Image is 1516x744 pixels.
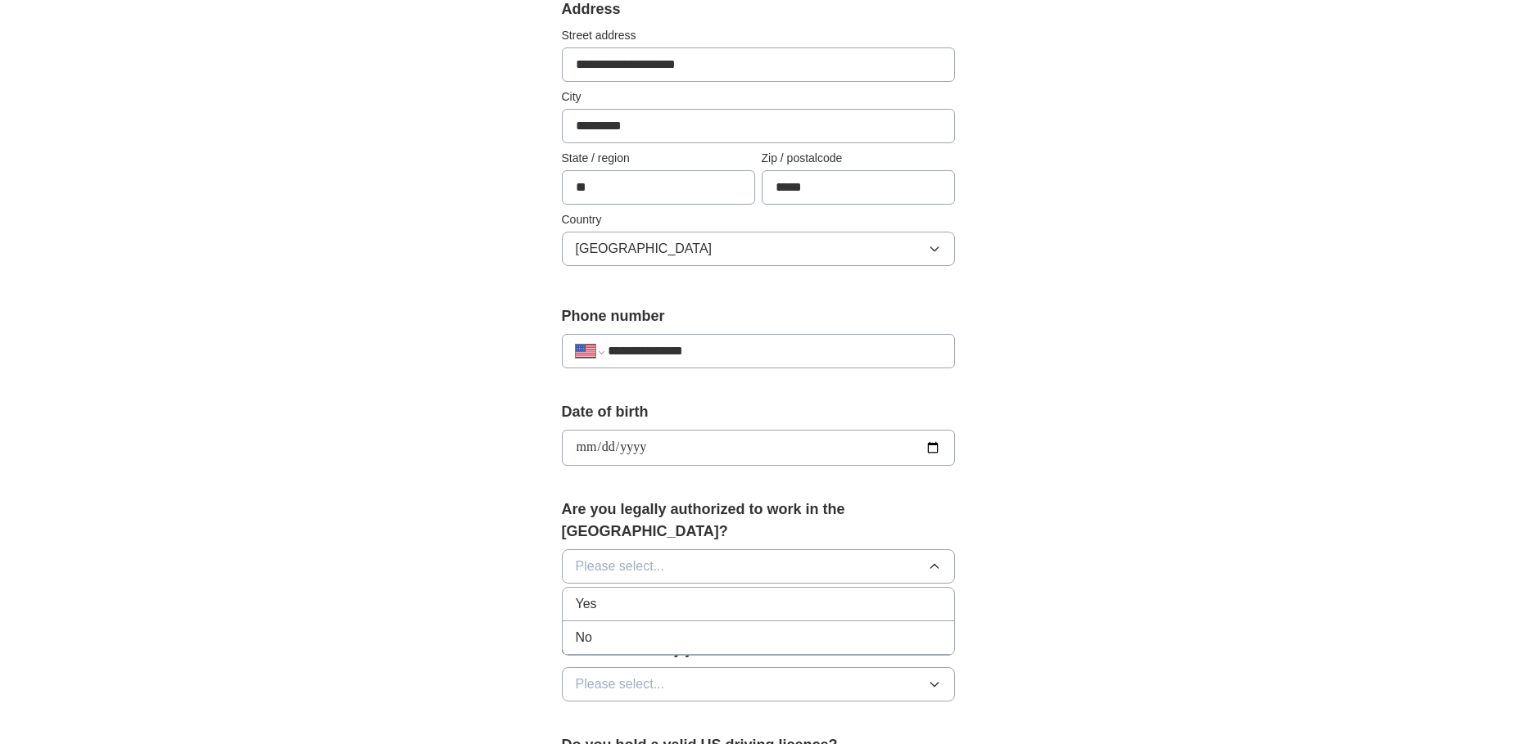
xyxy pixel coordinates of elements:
[576,674,665,694] span: Please select...
[576,594,597,614] span: Yes
[562,305,955,327] label: Phone number
[562,667,955,701] button: Please select...
[576,557,665,576] span: Please select...
[762,150,955,167] label: Zip / postalcode
[562,211,955,228] label: Country
[562,549,955,584] button: Please select...
[576,628,592,647] span: No
[576,239,713,259] span: [GEOGRAPHIC_DATA]
[562,401,955,423] label: Date of birth
[562,232,955,266] button: [GEOGRAPHIC_DATA]
[562,27,955,44] label: Street address
[562,150,755,167] label: State / region
[562,498,955,543] label: Are you legally authorized to work in the [GEOGRAPHIC_DATA]?
[562,88,955,106] label: City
